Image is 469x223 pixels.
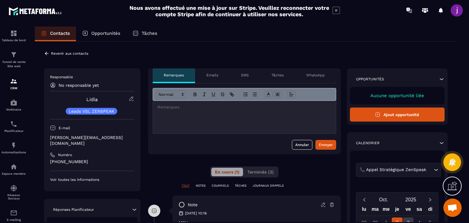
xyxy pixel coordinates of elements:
a: Contacts [35,27,76,41]
p: Espace membre [2,172,26,175]
p: NOTES [196,184,205,188]
p: [PHONE_NUMBER] [50,159,134,165]
p: COURRIELS [212,184,229,188]
a: Opportunités [76,27,126,41]
p: TÂCHES [235,184,246,188]
div: Search for option [356,163,441,177]
p: Opportunités [356,77,384,82]
button: Next month [424,196,436,204]
p: note [188,202,198,208]
p: TOUT [182,184,190,188]
div: sa [414,205,425,216]
button: Previous month [359,196,370,204]
p: Webinaire [2,108,26,111]
p: SMS [241,73,249,78]
p: No responsable yet [59,83,99,88]
p: Leads VSL ZENSPEAK [69,109,114,113]
a: social-networksocial-networkRéseaux Sociaux [2,180,26,205]
p: Voir toutes les informations [50,177,134,182]
a: formationformationTunnel de vente Site web [2,46,26,73]
a: automationsautomationsEspace membre [2,159,26,180]
button: Terminés (3) [244,168,277,176]
p: Aucune opportunité liée [356,93,439,98]
p: E-mailing [2,218,26,221]
span: En cours (1) [215,170,239,174]
p: WhatsApp [306,73,325,78]
button: Annuler [292,140,312,150]
button: Open years overlay [397,194,424,205]
img: social-network [10,185,17,192]
p: Remarques [164,73,184,78]
img: formation [10,30,17,37]
p: Planificateur [2,129,26,133]
a: Tâches [126,27,163,41]
p: Réponses Planificateur [53,207,94,212]
a: formationformationTableau de bord [2,25,26,46]
div: je [392,205,403,216]
p: Opportunités [91,31,120,36]
p: JOURNAUX D'APPELS [253,184,284,188]
p: [DATE] 10:16 [185,211,207,216]
img: formation [10,51,17,58]
div: Envoyer [319,142,333,148]
p: Numéro [58,152,72,157]
img: email [10,209,17,217]
img: scheduler [10,120,17,128]
p: Tableau de bord [2,38,26,42]
a: automationsautomationsWebinaire [2,94,26,116]
img: automations [10,142,17,149]
div: ve [403,205,414,216]
button: En cours (1) [211,168,243,176]
img: formation [10,78,17,85]
a: schedulerschedulerPlanificateur [2,116,26,137]
button: Ajout opportunité [350,108,445,122]
p: Réseaux Sociaux [2,193,26,200]
p: Emails [206,73,218,78]
span: Terminés (3) [247,170,274,174]
p: Revenir aux contacts [51,51,88,56]
p: E-mail [59,126,70,130]
h2: Nous avons effectué une mise à jour sur Stripe. Veuillez reconnecter votre compte Stripe afin de ... [129,5,329,17]
div: me [381,205,392,216]
p: [PERSON_NAME][EMAIL_ADDRESS][DOMAIN_NAME] [50,135,134,146]
div: Ouvrir le chat [443,199,462,217]
a: automationsautomationsAutomatisations [2,137,26,159]
p: Calendrier [356,141,380,145]
p: Responsable [50,75,134,79]
a: formationformationCRM [2,73,26,94]
span: 📞 Appel Stratégique ZenSpeak [358,166,428,173]
a: Lidia [86,97,98,102]
p: Tunnel de vente Site web [2,60,26,68]
p: Tâches [142,31,157,36]
img: automations [10,99,17,106]
img: automations [10,163,17,170]
p: Contacts [50,31,70,36]
p: CRM [2,86,26,90]
input: Search for option [428,166,432,173]
p: Tâches [271,73,284,78]
div: di [425,205,436,216]
p: Automatisations [2,151,26,154]
button: Open months overlay [370,194,397,205]
div: lu [358,205,369,216]
img: logo [9,5,64,17]
div: ma [370,205,381,216]
button: Envoyer [315,140,336,150]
